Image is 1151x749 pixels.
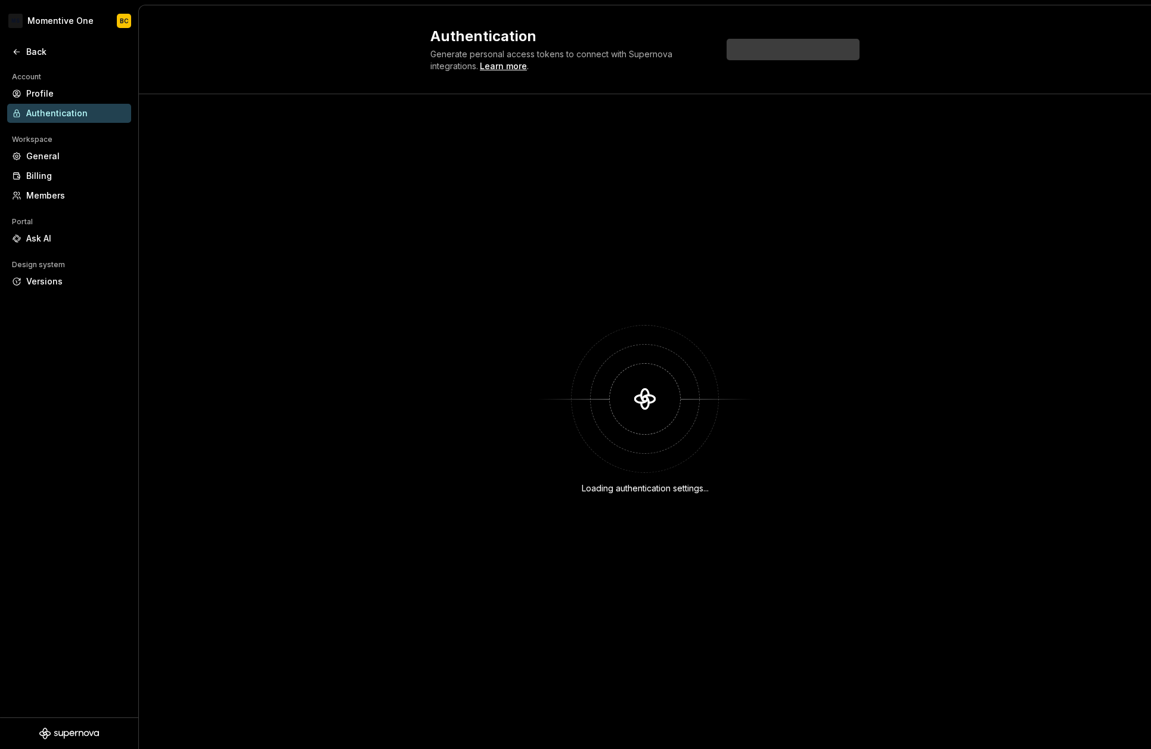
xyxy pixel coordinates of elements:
span: Generate personal access tokens to connect with Supernova integrations. [430,49,675,71]
a: Versions [7,272,131,291]
div: BC [120,16,129,26]
h2: Authentication [430,27,712,46]
div: Loading authentication settings... [582,482,709,494]
a: Authentication [7,104,131,123]
div: Profile [26,88,126,100]
span: . [478,62,529,71]
a: General [7,147,131,166]
a: Ask AI [7,229,131,248]
div: Workspace [7,132,57,147]
div: Design system [7,258,70,272]
div: General [26,150,126,162]
a: Billing [7,166,131,185]
div: Authentication [26,107,126,119]
div: Versions [26,276,126,287]
div: Members [26,190,126,202]
a: Profile [7,84,131,103]
div: Portal [7,215,38,229]
div: Account [7,70,46,84]
svg: Supernova Logo [39,728,99,739]
div: MS [8,14,23,28]
a: Members [7,186,131,205]
div: Ask AI [26,233,126,244]
a: Learn more [480,60,527,72]
button: MSMomentive OneBC [2,8,136,34]
div: Momentive One [27,15,94,27]
a: Back [7,42,131,61]
div: Back [26,46,126,58]
div: Billing [26,170,126,182]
